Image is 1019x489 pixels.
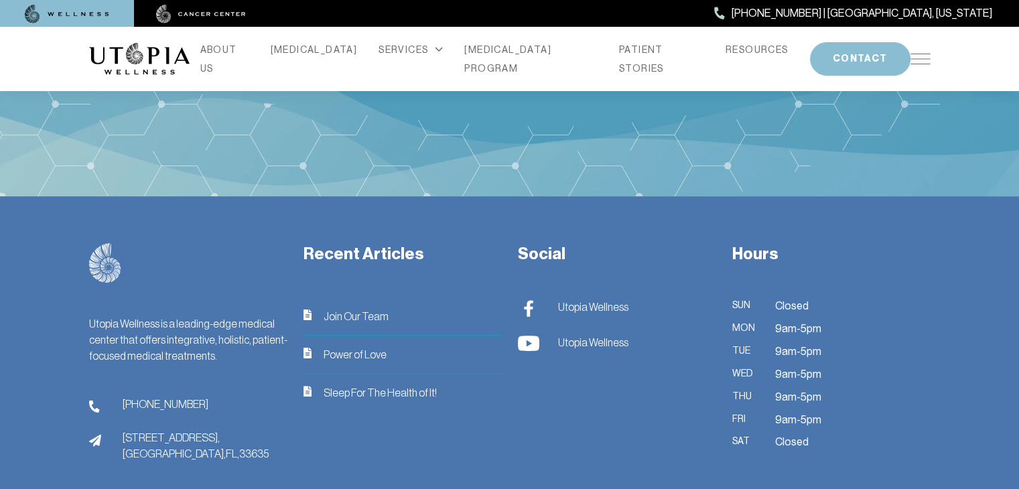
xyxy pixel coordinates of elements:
img: wellness [25,5,109,23]
a: ABOUT US [200,40,249,78]
img: Utopia Wellness [518,335,539,352]
span: Tue [732,343,759,360]
a: Utopia Wellness Utopia Wellness [518,297,705,317]
span: Closed [775,297,809,315]
span: Sat [732,433,759,451]
h3: Recent Articles [303,243,502,265]
img: logo [89,243,121,283]
a: [PHONE_NUMBER] | [GEOGRAPHIC_DATA], [US_STATE] [714,5,992,22]
img: address [89,434,101,447]
img: logo [89,43,190,75]
h3: Social [518,243,716,265]
span: Thu [732,389,759,406]
div: SERVICES [379,40,443,59]
span: [PHONE_NUMBER] [123,396,208,412]
span: Join Our Team [324,308,389,324]
span: Closed [775,433,809,451]
span: Sun [732,297,759,315]
img: cancer center [156,5,246,23]
span: 9am-5pm [775,389,821,406]
span: [STREET_ADDRESS], [GEOGRAPHIC_DATA], FL, 33635 [123,429,269,462]
a: address[STREET_ADDRESS],[GEOGRAPHIC_DATA],FL,33635 [89,429,287,462]
button: CONTACT [810,42,910,76]
span: Mon [732,320,759,338]
span: Sleep For The Health of It! [324,385,437,401]
span: Utopia Wellness [558,299,628,315]
span: [PHONE_NUMBER] | [GEOGRAPHIC_DATA], [US_STATE] [732,5,992,22]
a: iconPower of Love [303,346,502,362]
span: Utopia Wellness [558,334,628,350]
span: Power of Love [324,346,387,362]
img: icon [303,348,312,358]
h3: Hours [732,243,931,265]
img: phone [89,400,100,413]
img: icon-hamburger [910,54,931,64]
a: PATIENT STORIES [619,40,704,78]
img: icon [303,309,312,320]
a: [MEDICAL_DATA] [271,40,358,59]
a: phone[PHONE_NUMBER] [89,396,287,413]
a: Utopia Wellness Utopia Wellness [518,333,705,352]
img: icon [303,386,312,397]
span: Fri [732,411,759,429]
a: RESOURCES [726,40,789,59]
span: 9am-5pm [775,411,821,429]
span: 9am-5pm [775,343,821,360]
a: iconSleep For The Health of It! [303,385,502,401]
div: Utopia Wellness is a leading-edge medical center that offers integrative, holistic, patient-focus... [89,316,287,364]
a: [MEDICAL_DATA] PROGRAM [464,40,598,78]
img: Utopia Wellness [518,300,539,317]
a: iconJoin Our Team [303,308,502,324]
span: Wed [732,366,759,383]
span: 9am-5pm [775,366,821,383]
span: 9am-5pm [775,320,821,338]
